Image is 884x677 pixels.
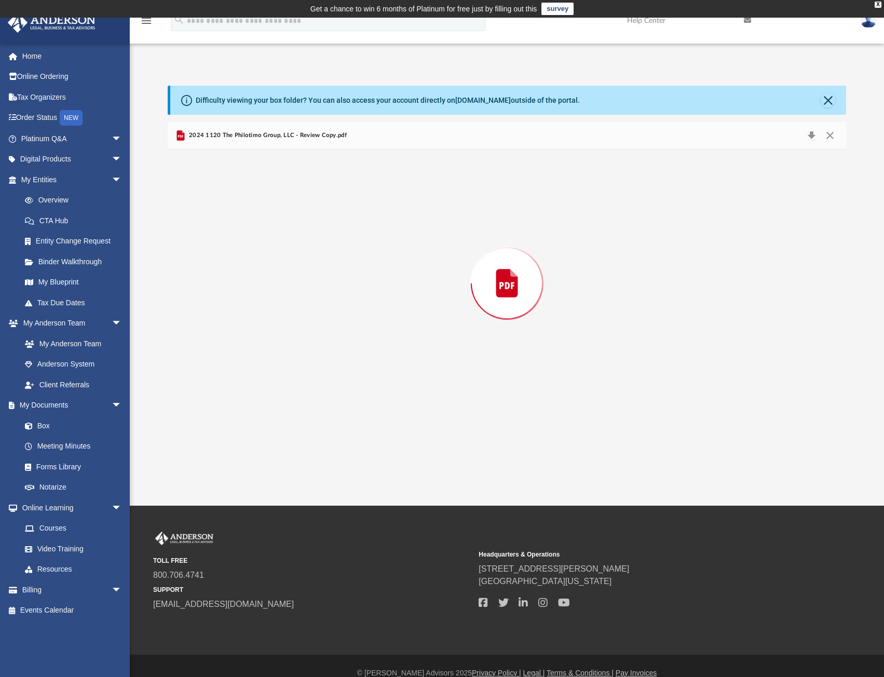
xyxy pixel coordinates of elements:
button: Close [821,128,839,143]
div: Get a chance to win 6 months of Platinum for free just by filling out this [310,3,537,15]
a: Order StatusNEW [7,107,138,129]
a: My Documentsarrow_drop_down [7,395,132,416]
small: Headquarters & Operations [479,550,797,559]
a: My Blueprint [15,272,132,293]
a: Tax Due Dates [15,292,138,313]
a: My Entitiesarrow_drop_down [7,169,138,190]
span: arrow_drop_down [112,497,132,519]
a: Overview [15,190,138,211]
a: menu [140,20,153,27]
a: 800.706.4741 [153,571,204,579]
small: TOLL FREE [153,556,471,565]
a: [DOMAIN_NAME] [455,96,511,104]
a: Entity Change Request [15,231,138,252]
img: Anderson Advisors Platinum Portal [153,532,215,545]
a: Resources [15,559,132,580]
div: Preview [168,122,847,417]
button: Close [821,93,835,107]
a: My Anderson Teamarrow_drop_down [7,313,132,334]
a: Forms Library [15,456,127,477]
a: Billingarrow_drop_down [7,579,138,600]
i: menu [140,15,153,27]
a: Terms & Conditions | [547,669,614,677]
a: Online Learningarrow_drop_down [7,497,132,518]
span: arrow_drop_down [112,128,132,150]
a: Client Referrals [15,374,132,395]
i: search [173,14,185,25]
a: Home [7,46,138,66]
a: Online Ordering [7,66,138,87]
a: Tax Organizers [7,87,138,107]
a: Notarize [15,477,132,498]
a: Platinum Q&Aarrow_drop_down [7,128,138,149]
a: Binder Walkthrough [15,251,138,272]
span: arrow_drop_down [112,313,132,334]
a: Meeting Minutes [15,436,132,457]
div: NEW [60,110,83,126]
a: Events Calendar [7,600,138,621]
img: User Pic [861,13,876,28]
a: [GEOGRAPHIC_DATA][US_STATE] [479,577,611,586]
div: Difficulty viewing your box folder? You can also access your account directly on outside of the p... [196,95,580,106]
a: Legal | [523,669,545,677]
a: Courses [15,518,132,539]
a: Box [15,415,127,436]
span: arrow_drop_down [112,149,132,170]
a: [STREET_ADDRESS][PERSON_NAME] [479,564,629,573]
a: [EMAIL_ADDRESS][DOMAIN_NAME] [153,600,294,608]
a: Digital Productsarrow_drop_down [7,149,138,170]
a: Privacy Policy | [472,669,521,677]
img: Anderson Advisors Platinum Portal [5,12,99,33]
a: Video Training [15,538,127,559]
span: arrow_drop_down [112,579,132,601]
a: CTA Hub [15,210,138,231]
span: 2024 1120 The Philotimo Group, LLC - Review Copy.pdf [187,131,347,140]
span: arrow_drop_down [112,169,132,191]
div: close [875,2,881,8]
small: SUPPORT [153,585,471,594]
a: Pay Invoices [616,669,657,677]
button: Download [802,128,821,143]
a: My Anderson Team [15,333,127,354]
a: Anderson System [15,354,132,375]
a: survey [541,3,574,15]
span: arrow_drop_down [112,395,132,416]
